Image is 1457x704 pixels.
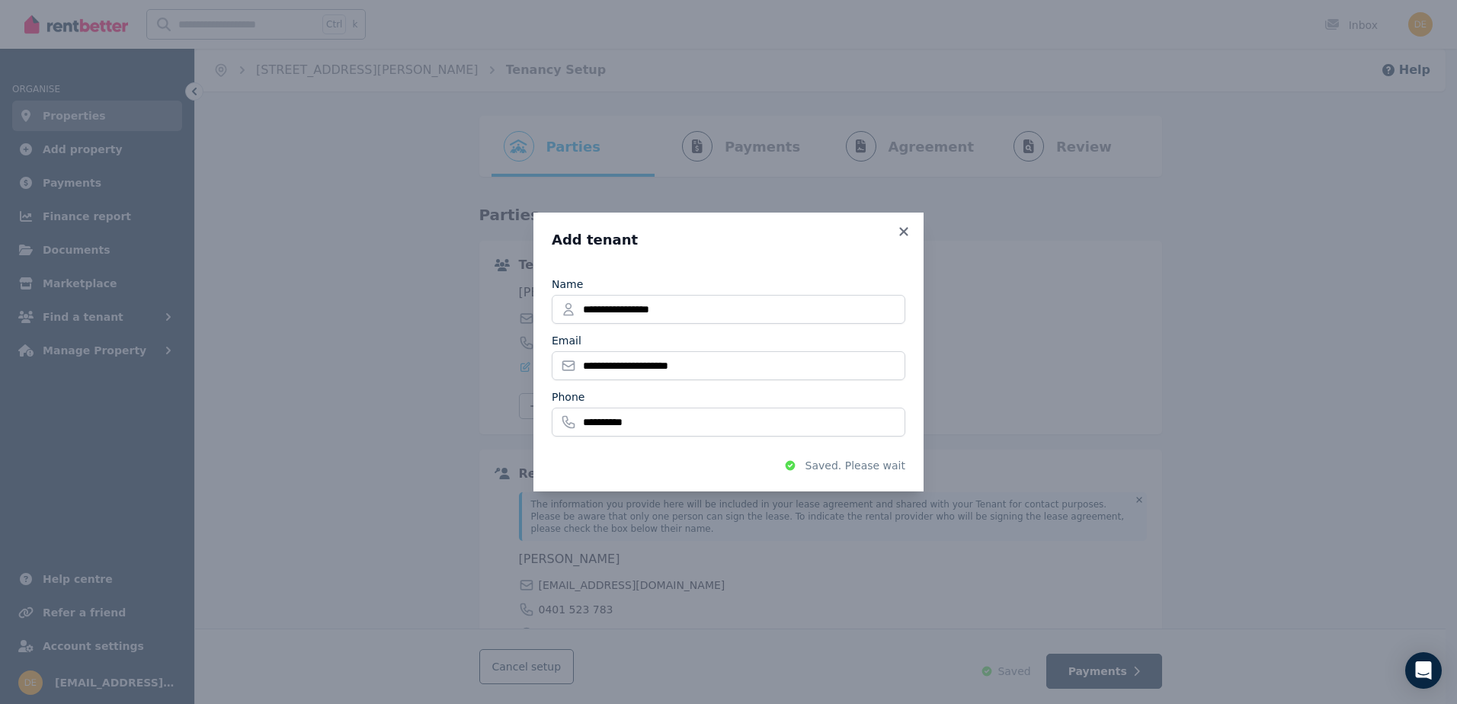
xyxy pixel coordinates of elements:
[1405,652,1442,689] div: Open Intercom Messenger
[552,333,581,348] label: Email
[805,458,905,473] span: Saved. Please wait
[552,277,583,292] label: Name
[552,231,905,249] h3: Add tenant
[552,389,584,405] label: Phone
